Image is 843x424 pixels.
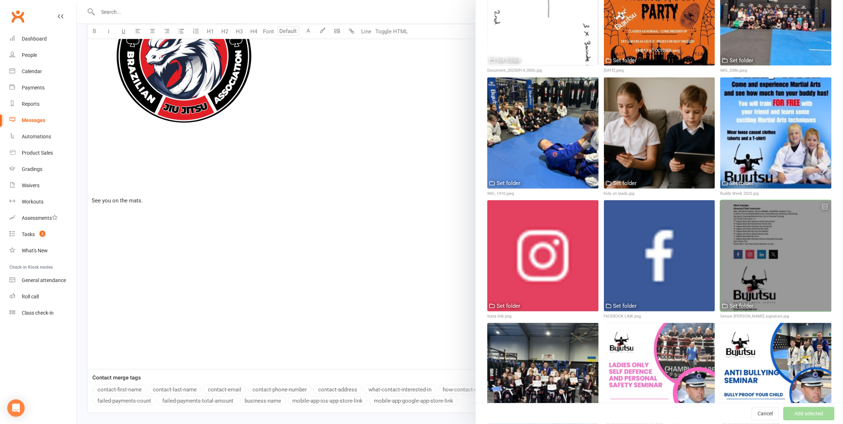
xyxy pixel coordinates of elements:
div: Set folder [497,56,520,65]
div: IMG_1410.jpeg [487,190,598,197]
div: Open Intercom Messenger [7,399,25,417]
div: Payments [22,85,45,91]
div: Set folder [730,56,753,65]
div: Messages [22,117,45,123]
div: Gradings [22,166,42,172]
img: Insta link.png [487,200,598,311]
img: IMG_1410.jpeg [487,77,598,189]
a: Calendar [9,63,76,80]
div: Automations [22,134,51,139]
img: Kids on Ipads.jpg [604,77,715,189]
div: Product Sales [22,150,53,156]
a: People [9,47,76,63]
img: Buddy Week 2025.jpg [720,77,831,189]
a: Assessments [9,210,76,226]
div: Tasks [22,231,35,237]
div: Set folder [613,56,637,65]
div: Class check-in [22,310,54,316]
a: General attendance kiosk mode [9,272,76,289]
a: Gradings [9,161,76,177]
a: Roll call [9,289,76,305]
div: What's New [22,248,48,253]
div: Insta link.png [487,313,598,320]
div: Set folder [613,302,637,310]
div: Sensei [PERSON_NAME] signature.jpg [720,313,831,320]
div: Kids on Ipads.jpg [604,190,715,197]
a: Payments [9,80,76,96]
div: [DATE].jpeg [604,67,715,74]
div: Calendar [22,68,42,74]
a: Tasks 3 [9,226,76,243]
div: General attendance [22,277,66,283]
div: Set folder [730,179,753,188]
a: Waivers [9,177,76,194]
div: Set folder [613,179,637,188]
span: 3 [39,231,45,237]
div: Set folder [497,302,520,310]
a: Dashboard [9,31,76,47]
a: What's New [9,243,76,259]
a: Reports [9,96,76,112]
div: Reports [22,101,39,107]
div: Set folder [730,302,753,310]
img: FACEBOOK LINK.png [604,200,715,311]
div: Workouts [22,199,43,205]
a: Product Sales [9,145,76,161]
div: Set folder [497,179,520,188]
div: Dashboard [22,36,47,42]
div: People [22,52,37,58]
div: Document_20250914_0006.jpg [487,67,598,74]
div: Waivers [22,182,39,188]
button: Cancel [751,407,779,420]
a: Automations [9,129,76,145]
div: Roll call [22,294,39,299]
a: Messages [9,112,76,129]
div: Buddy Week 2025.jpg [720,190,831,197]
a: Clubworx [9,7,27,25]
a: Workouts [9,194,76,210]
div: FACEBOOK LINK.png [604,313,715,320]
a: Class kiosk mode [9,305,76,321]
div: Assessments [22,215,58,221]
div: IMG_5386.jpeg [720,67,831,74]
